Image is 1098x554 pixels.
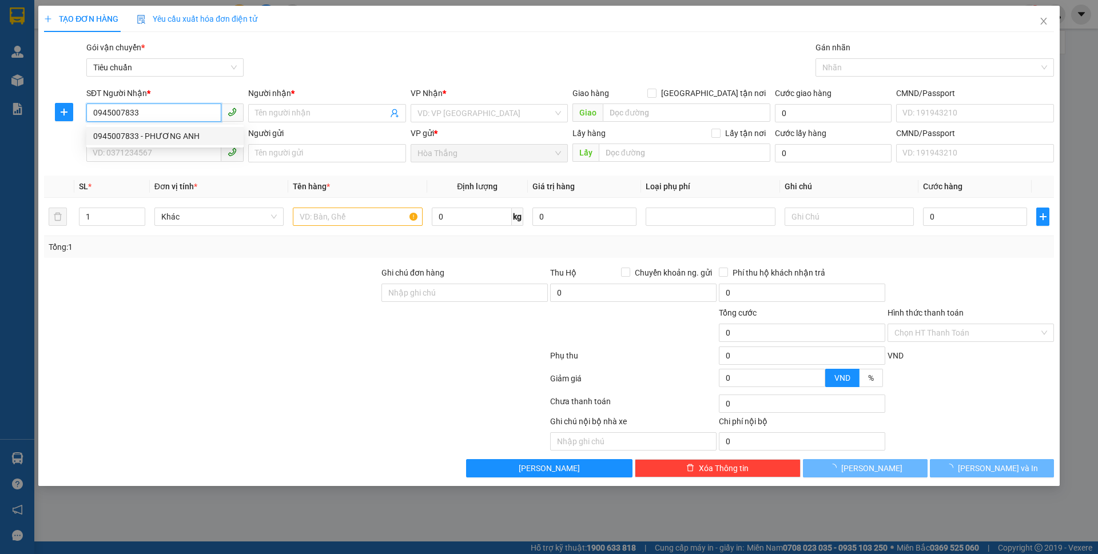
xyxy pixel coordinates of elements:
button: [PERSON_NAME] [466,459,632,477]
span: plus [1037,212,1048,221]
label: Cước lấy hàng [775,129,826,138]
span: Đơn vị tính [154,182,197,191]
span: VND [834,373,850,382]
input: Nhập ghi chú [550,432,717,451]
div: VP gửi [411,127,568,140]
input: VD: Bàn, Ghế [293,208,422,226]
input: 0 [532,208,636,226]
div: CMND/Passport [896,127,1053,140]
span: [PERSON_NAME] [841,462,902,475]
button: delete [49,208,67,226]
span: Hòa Thắng [417,145,561,162]
span: Giao [572,103,603,122]
span: Phí thu hộ khách nhận trả [728,266,830,279]
button: [PERSON_NAME] và In [930,459,1054,477]
span: Tiêu chuẩn [93,59,237,76]
span: Lấy hàng [572,129,606,138]
input: Dọc đường [603,103,770,122]
div: Người nhận [248,87,405,99]
span: Xóa Thông tin [699,462,749,475]
span: [GEOGRAPHIC_DATA] tận nơi [657,87,770,99]
span: phone [228,148,237,157]
span: Giao hàng [572,89,609,98]
button: plus [55,103,73,121]
div: Chưa thanh toán [549,395,718,415]
button: Close [1028,6,1060,38]
span: Tổng cước [719,308,757,317]
span: delete [686,464,694,473]
span: TẠO ĐƠN HÀNG [44,14,118,23]
label: Cước giao hàng [775,89,832,98]
div: Giảm giá [549,372,718,392]
span: VP Nhận [411,89,443,98]
span: user-add [390,109,399,118]
span: Thu Hộ [550,268,576,277]
span: SL [79,182,88,191]
span: Yêu cầu xuất hóa đơn điện tử [137,14,257,23]
span: VND [888,351,904,360]
span: kg [512,208,523,226]
span: loading [829,464,841,472]
div: Ghi chú nội bộ nhà xe [550,415,717,432]
div: 0945007833 - PHƯƠNG ANH [86,127,244,145]
span: Chuyển khoản ng. gửi [630,266,717,279]
input: Ghi Chú [785,208,914,226]
span: Lấy [572,144,599,162]
span: Giá trị hàng [532,182,575,191]
label: Hình thức thanh toán [888,308,964,317]
span: Cước hàng [923,182,962,191]
span: Định lượng [457,182,498,191]
span: Lấy tận nơi [721,127,770,140]
input: Dọc đường [599,144,770,162]
span: Gói vận chuyển [86,43,145,52]
span: plus [55,107,73,117]
input: Cước lấy hàng [775,144,892,162]
img: icon [137,15,146,24]
input: Ghi chú đơn hàng [381,284,548,302]
div: Người gửi [248,127,405,140]
div: Phụ thu [549,349,718,369]
div: Chi phí nội bộ [719,415,885,432]
div: SĐT Người Nhận [86,87,244,99]
span: plus [44,15,52,23]
label: Gán nhãn [815,43,850,52]
span: Khác [161,208,277,225]
th: Ghi chú [780,176,918,198]
span: Tên hàng [293,182,330,191]
div: 0945007833 - PHƯƠNG ANH [93,130,237,142]
span: [PERSON_NAME] và In [958,462,1038,475]
button: plus [1036,208,1049,226]
th: Loại phụ phí [641,176,779,198]
button: deleteXóa Thông tin [635,459,801,477]
input: Cước giao hàng [775,104,892,122]
span: [PERSON_NAME] [519,462,580,475]
button: [PERSON_NAME] [803,459,927,477]
span: close [1039,17,1048,26]
label: Ghi chú đơn hàng [381,268,444,277]
span: phone [228,107,237,117]
span: % [868,373,874,382]
span: loading [945,464,958,472]
div: CMND/Passport [896,87,1053,99]
div: Tổng: 1 [49,241,424,253]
